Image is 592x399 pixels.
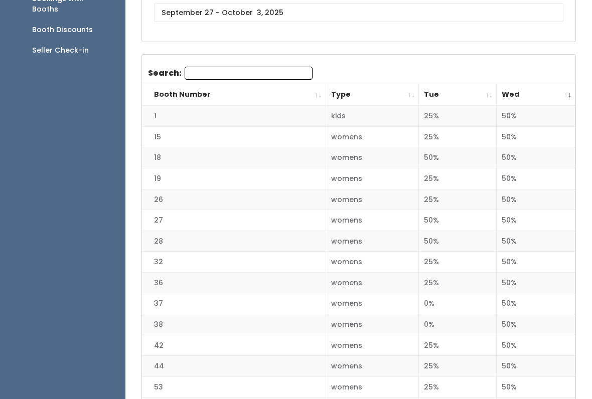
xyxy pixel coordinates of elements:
td: 53 [142,376,326,397]
td: womens [326,252,419,273]
td: 18 [142,147,326,168]
input: September 27 - October 3, 2025 [154,3,563,22]
td: 25% [419,376,497,397]
td: 50% [419,210,497,231]
td: 26 [142,189,326,210]
td: 50% [497,252,575,273]
td: kids [326,105,419,126]
td: 1 [142,105,326,126]
th: Tue: activate to sort column ascending [419,84,497,106]
td: 44 [142,356,326,377]
input: Search: [185,67,313,80]
td: 25% [419,105,497,126]
td: 50% [497,335,575,356]
td: 37 [142,293,326,314]
td: womens [326,272,419,293]
td: womens [326,314,419,335]
td: womens [326,293,419,314]
td: 50% [497,356,575,377]
td: womens [326,231,419,252]
td: 19 [142,168,326,189]
td: 50% [497,293,575,314]
td: 36 [142,272,326,293]
td: womens [326,126,419,147]
td: 25% [419,189,497,210]
td: womens [326,210,419,231]
td: womens [326,335,419,356]
td: 50% [497,126,575,147]
td: 28 [142,231,326,252]
td: 25% [419,168,497,189]
td: 0% [419,314,497,335]
td: 50% [497,105,575,126]
td: 32 [142,252,326,273]
td: womens [326,147,419,168]
th: Booth Number: activate to sort column ascending [142,84,326,106]
td: 38 [142,314,326,335]
th: Wed: activate to sort column ascending [497,84,575,106]
td: 27 [142,210,326,231]
td: 50% [497,272,575,293]
td: 50% [497,314,575,335]
th: Type: activate to sort column ascending [326,84,419,106]
td: 50% [497,210,575,231]
td: 50% [497,168,575,189]
label: Search: [148,67,313,80]
td: 25% [419,356,497,377]
td: 42 [142,335,326,356]
td: 25% [419,335,497,356]
td: 50% [419,147,497,168]
td: womens [326,376,419,397]
td: womens [326,189,419,210]
td: 50% [497,376,575,397]
td: 25% [419,126,497,147]
td: 15 [142,126,326,147]
td: 50% [497,147,575,168]
td: 25% [419,252,497,273]
td: 0% [419,293,497,314]
td: 50% [497,189,575,210]
div: Seller Check-in [32,45,89,56]
td: womens [326,356,419,377]
td: womens [326,168,419,189]
td: 25% [419,272,497,293]
td: 50% [419,231,497,252]
td: 50% [497,231,575,252]
div: Booth Discounts [32,25,93,35]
